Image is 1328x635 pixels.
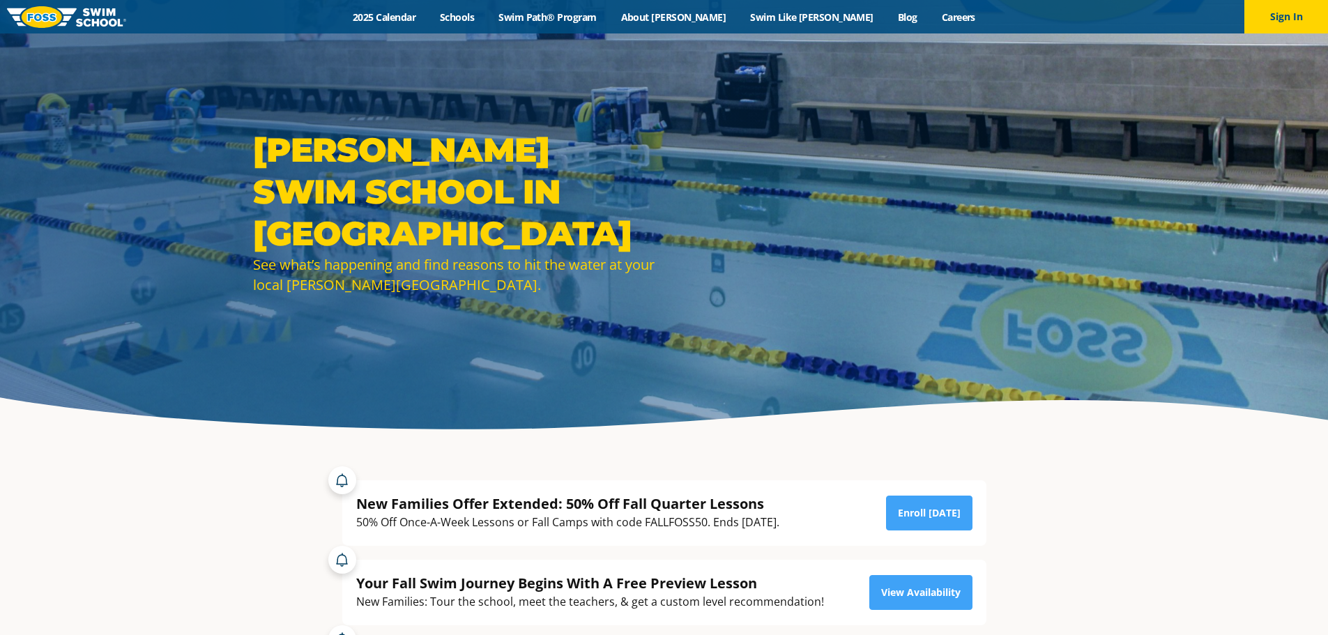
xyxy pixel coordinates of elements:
[869,575,972,610] a: View Availability
[356,494,779,513] div: New Families Offer Extended: 50% Off Fall Quarter Lessons
[738,10,886,24] a: Swim Like [PERSON_NAME]
[885,10,929,24] a: Blog
[929,10,987,24] a: Careers
[7,6,126,28] img: FOSS Swim School Logo
[609,10,738,24] a: About [PERSON_NAME]
[341,10,428,24] a: 2025 Calendar
[253,254,657,295] div: See what’s happening and find reasons to hit the water at your local [PERSON_NAME][GEOGRAPHIC_DATA].
[253,129,657,254] h1: [PERSON_NAME] Swim School in [GEOGRAPHIC_DATA]
[886,496,972,530] a: Enroll [DATE]
[428,10,487,24] a: Schools
[356,513,779,532] div: 50% Off Once-A-Week Lessons or Fall Camps with code FALLFOSS50. Ends [DATE].
[356,574,824,592] div: Your Fall Swim Journey Begins With A Free Preview Lesson
[356,592,824,611] div: New Families: Tour the school, meet the teachers, & get a custom level recommendation!
[487,10,609,24] a: Swim Path® Program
